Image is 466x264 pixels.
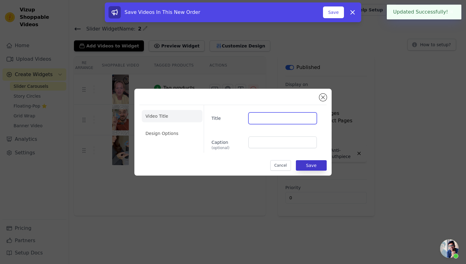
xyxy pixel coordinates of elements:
li: Video Title [142,110,202,122]
button: Save [296,160,327,171]
button: Save [323,6,344,18]
li: Design Options [142,127,202,140]
button: Close modal [319,94,327,101]
a: Open chat [440,239,459,258]
label: Title [211,113,243,121]
button: Cancel [270,160,291,171]
span: Save Videos In This New Order [125,9,200,15]
label: Caption [211,137,243,150]
span: (optional) [211,145,243,150]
